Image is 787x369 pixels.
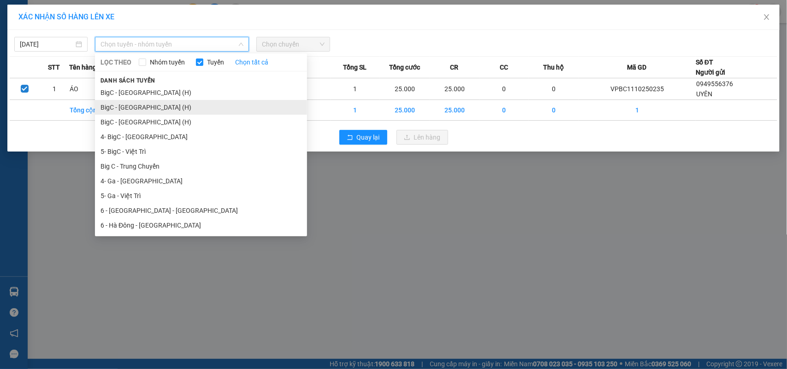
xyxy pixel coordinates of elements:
[69,100,119,121] td: Tổng cộng
[500,62,508,72] span: CC
[430,100,479,121] td: 25.000
[235,57,268,67] a: Chọn tất cả
[69,62,96,72] span: Tên hàng
[389,62,420,72] span: Tổng cước
[12,67,89,82] b: GỬI : VP BigC
[262,37,324,51] span: Chọn chuyến
[696,80,733,88] span: 0949556376
[529,78,579,100] td: 0
[101,37,243,51] span: Chọn tuyến - nhóm tuyến
[86,23,385,34] li: Số 10 ngõ 15 Ngọc Hồi, Q.[PERSON_NAME], [GEOGRAPHIC_DATA]
[479,100,529,121] td: 0
[579,78,696,100] td: VPBC1110250235
[69,78,119,100] td: ÁO
[347,134,353,141] span: rollback
[331,100,380,121] td: 1
[95,203,307,218] li: 6 - [GEOGRAPHIC_DATA] - [GEOGRAPHIC_DATA]
[380,78,430,100] td: 25.000
[696,90,712,98] span: UYÊN
[450,62,458,72] span: CR
[95,159,307,174] li: Big C - Trung Chuyển
[95,76,161,85] span: Danh sách tuyến
[331,78,380,100] td: 1
[20,39,74,49] input: 11/10/2025
[12,12,58,58] img: logo.jpg
[146,57,189,67] span: Nhóm tuyến
[763,13,770,21] span: close
[529,100,579,121] td: 0
[754,5,780,30] button: Close
[339,130,387,145] button: rollbackQuay lại
[95,174,307,188] li: 4- Ga - [GEOGRAPHIC_DATA]
[396,130,448,145] button: uploadLên hàng
[543,62,564,72] span: Thu hộ
[95,100,307,115] li: BigC - [GEOGRAPHIC_DATA] (H)
[343,62,367,72] span: Tổng SL
[380,100,430,121] td: 25.000
[86,34,385,46] li: Hotline: 19001155
[95,129,307,144] li: 4- BigC - [GEOGRAPHIC_DATA]
[238,41,244,47] span: down
[479,78,529,100] td: 0
[430,78,479,100] td: 25.000
[696,57,725,77] div: Số ĐT Người gửi
[357,132,380,142] span: Quay lại
[18,12,114,21] span: XÁC NHẬN SỐ HÀNG LÊN XE
[48,62,60,72] span: STT
[95,218,307,233] li: 6 - Hà Đông - [GEOGRAPHIC_DATA]
[203,57,228,67] span: Tuyến
[627,62,647,72] span: Mã GD
[579,100,696,121] td: 1
[95,144,307,159] li: 5- BigC - Việt Trì
[95,85,307,100] li: BigC - [GEOGRAPHIC_DATA] (H)
[40,78,70,100] td: 1
[95,188,307,203] li: 5- Ga - Việt Trì
[95,115,307,129] li: BigC - [GEOGRAPHIC_DATA] (H)
[101,57,131,67] span: LỌC THEO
